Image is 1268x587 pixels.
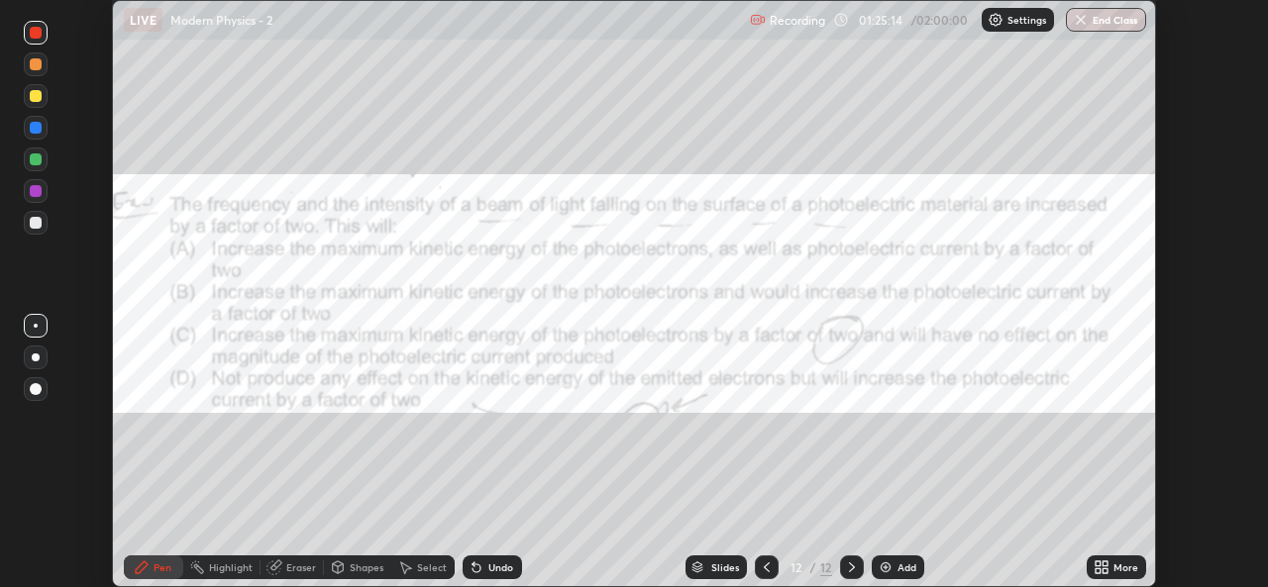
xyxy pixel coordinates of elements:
[350,562,383,572] div: Shapes
[1066,8,1146,32] button: End Class
[130,12,157,28] p: LIVE
[154,562,171,572] div: Pen
[810,561,816,573] div: /
[750,12,766,28] img: recording.375f2c34.svg
[820,558,832,576] div: 12
[1073,12,1089,28] img: end-class-cross
[1007,15,1046,25] p: Settings
[770,13,825,28] p: Recording
[711,562,739,572] div: Slides
[898,562,916,572] div: Add
[170,12,272,28] p: Modern Physics - 2
[988,12,1004,28] img: class-settings-icons
[209,562,253,572] div: Highlight
[286,562,316,572] div: Eraser
[417,562,447,572] div: Select
[878,559,894,575] img: add-slide-button
[787,561,806,573] div: 12
[1113,562,1138,572] div: More
[488,562,513,572] div: Undo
